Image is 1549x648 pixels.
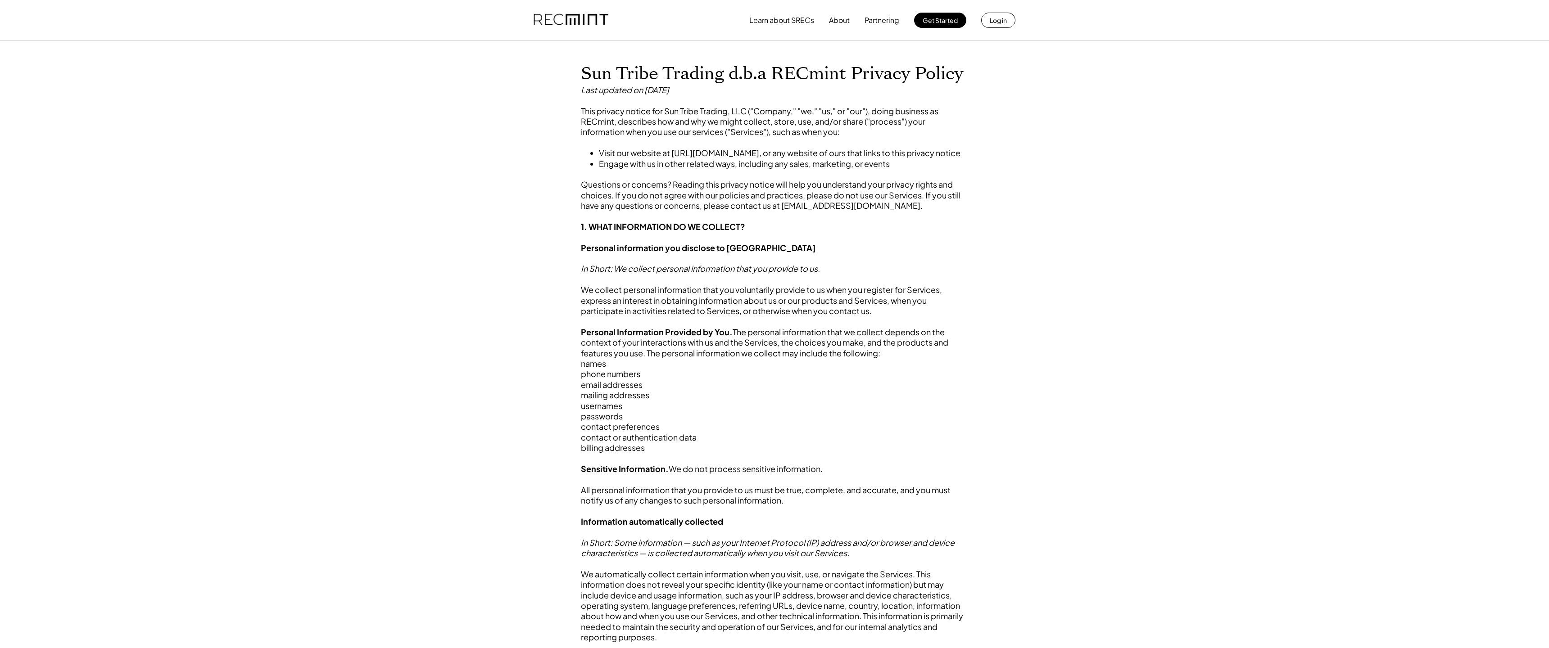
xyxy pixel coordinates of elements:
button: Learn about SRECs [749,11,814,29]
em: In Short: We collect personal information that you provide to us. [581,263,820,274]
button: Partnering [865,11,899,29]
button: About [829,11,850,29]
strong: 1. WHAT INFORMATION DO WE COLLECT? [581,221,745,232]
li: Visit our website at [URL][DOMAIN_NAME], or any website of ours that links to this privacy notice [599,148,968,158]
em: Last updated on [DATE] [581,85,669,95]
button: Get Started [914,13,966,28]
em: In Short: Some information — such as your Internet Protocol (IP) address and/or browser and devic... [581,537,956,558]
strong: Personal Information Provided by You. [581,327,733,337]
img: recmint-logotype%403x.png [534,5,608,36]
strong: Personal information you disclose to [GEOGRAPHIC_DATA] [581,243,815,253]
li: Engage with us in other related ways, including any sales, marketing, or events [599,158,968,169]
button: Log in [981,13,1015,28]
h1: Sun Tribe Trading d.b.a RECmint Privacy Policy [581,63,968,85]
strong: Information automatically collected [581,516,723,526]
strong: Sensitive Information. [581,463,669,474]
